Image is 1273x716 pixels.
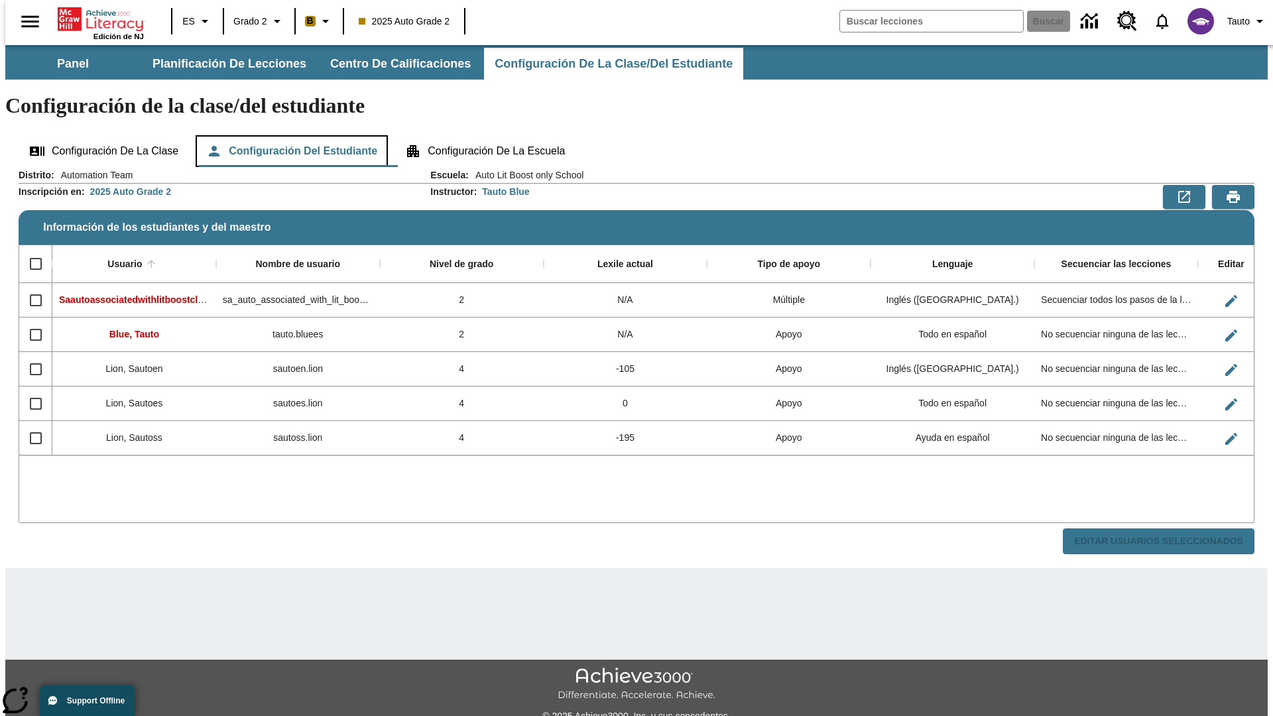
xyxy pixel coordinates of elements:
div: 4 [380,352,544,387]
button: Editar Usuario [1218,426,1244,452]
div: Todo en español [871,318,1034,352]
span: Auto Lit Boost only School [469,168,583,182]
button: Exportar a CSV [1163,185,1205,209]
h2: Instructor : [430,186,477,198]
a: Notificaciones [1145,4,1180,38]
div: Subbarra de navegación [5,48,745,80]
div: N/A [544,283,707,318]
button: Abrir el menú lateral [11,2,50,41]
div: -195 [544,421,707,455]
div: 4 [380,421,544,455]
button: Vista previa de impresión [1212,185,1254,209]
div: 4 [380,387,544,421]
span: Planificación de lecciones [152,56,306,72]
img: Achieve3000 Differentiate Accelerate Achieve [558,668,715,701]
div: Configuración de la clase/del estudiante [19,135,1254,167]
span: B [307,13,314,29]
div: Usuario [107,259,142,270]
span: Lion, Sautoss [106,432,162,443]
button: Editar Usuario [1218,322,1244,349]
span: Lion, Sautoen [105,363,162,374]
div: Secuenciar todos los pasos de la lección [1034,283,1198,318]
div: sa_auto_associated_with_lit_boost_classes [216,283,380,318]
h2: Escuela : [430,170,469,181]
button: Support Offline [40,686,135,716]
span: Panel [57,56,89,72]
div: Portada [58,5,144,40]
div: Apoyo [707,421,871,455]
button: Editar Usuario [1218,357,1244,383]
span: Automation Team [54,168,133,182]
div: Información de los estudiantes y del maestro [19,168,1254,555]
span: Información de los estudiantes y del maestro [43,221,271,233]
div: Editar [1218,259,1244,270]
div: 2 [380,283,544,318]
span: Lion, Sautoes [106,398,163,408]
div: sautoen.lion [216,352,380,387]
div: Tauto Blue [482,185,529,198]
div: Ayuda en español [871,421,1034,455]
div: Apoyo [707,352,871,387]
div: sautoes.lion [216,387,380,421]
button: Grado: Grado 2, Elige un grado [228,9,290,33]
span: ES [182,15,195,29]
div: Múltiple [707,283,871,318]
div: No secuenciar ninguna de las lecciones [1034,352,1198,387]
div: Nivel de grado [430,259,493,270]
span: Centro de calificaciones [330,56,471,72]
button: Escoja un nuevo avatar [1180,4,1222,38]
span: 2025 Auto Grade 2 [359,15,450,29]
a: Portada [58,6,144,32]
div: Inglés (EE. UU.) [871,283,1034,318]
button: Lenguaje: ES, Selecciona un idioma [176,9,219,33]
h2: Distrito : [19,170,54,181]
button: Configuración del estudiante [196,135,388,167]
button: Configuración de la escuela [394,135,576,167]
div: Nombre de usuario [255,259,340,270]
span: Saautoassociatedwithlitboostcl, Saautoassociatedwithlitboostcl [59,294,341,305]
div: No secuenciar ninguna de las lecciones [1034,318,1198,352]
span: Tauto [1227,15,1250,29]
div: No secuenciar ninguna de las lecciones [1034,421,1198,455]
div: Apoyo [707,387,871,421]
div: sautoss.lion [216,421,380,455]
button: Centro de calificaciones [320,48,481,80]
button: Perfil/Configuración [1222,9,1273,33]
div: 2025 Auto Grade 2 [90,185,171,198]
span: Grado 2 [233,15,267,29]
a: Centro de recursos, Se abrirá en una pestaña nueva. [1109,3,1145,39]
button: Editar Usuario [1218,391,1244,418]
div: Lenguaje [932,259,973,270]
input: Buscar campo [840,11,1023,32]
span: Configuración de la clase/del estudiante [495,56,733,72]
img: avatar image [1187,8,1214,34]
div: Lexile actual [597,259,653,270]
button: Boost El color de la clase es anaranjado claro. Cambiar el color de la clase. [300,9,339,33]
span: Support Offline [67,696,125,705]
div: 2 [380,318,544,352]
div: -105 [544,352,707,387]
a: Centro de información [1073,3,1109,40]
span: Blue, Tauto [109,329,159,339]
button: Configuración de la clase/del estudiante [484,48,743,80]
button: Planificación de lecciones [142,48,317,80]
span: Edición de NJ [93,32,144,40]
div: 0 [544,387,707,421]
button: Editar Usuario [1218,288,1244,314]
button: Panel [7,48,139,80]
div: Tipo de apoyo [757,259,820,270]
h2: Inscripción en : [19,186,85,198]
div: Inglés (EE. UU.) [871,352,1034,387]
div: Subbarra de navegación [5,45,1268,80]
div: N/A [544,318,707,352]
div: tauto.bluees [216,318,380,352]
h1: Configuración de la clase/del estudiante [5,93,1268,118]
button: Configuración de la clase [19,135,189,167]
div: Apoyo [707,318,871,352]
div: No secuenciar ninguna de las lecciones [1034,387,1198,421]
div: Todo en español [871,387,1034,421]
div: Secuenciar las lecciones [1061,259,1172,270]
